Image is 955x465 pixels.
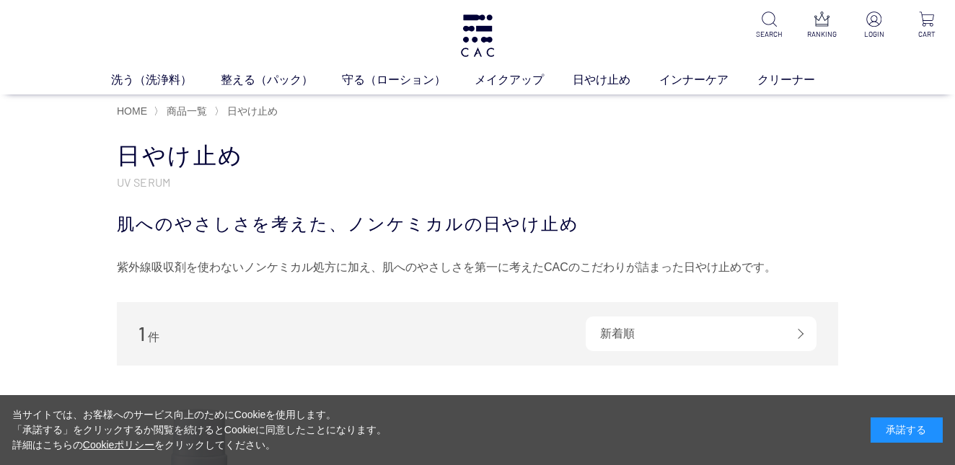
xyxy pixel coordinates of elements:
div: 肌へのやさしさを考えた、ノンケミカルの日やけ止め [117,211,838,237]
a: インナーケア [659,71,757,89]
div: 紫外線吸収剤を使わないノンケミカル処方に加え、肌へのやさしさを第一に考えたCACのこだわりが詰まった日やけ止めです。 [117,256,838,279]
a: 日やけ止め [573,71,659,89]
a: CART [910,12,943,40]
div: 新着順 [586,316,817,351]
a: 洗う（洗浄料） [111,71,221,89]
a: 整える（パック） [221,71,342,89]
a: LOGIN [858,12,892,40]
a: 商品一覧 [164,105,207,117]
p: SEARCH [752,29,786,40]
p: RANKING [805,29,839,40]
p: LOGIN [858,29,892,40]
a: Cookieポリシー [83,439,155,451]
img: logo [459,14,496,57]
span: 件 [148,331,159,343]
a: 日やけ止め [224,105,278,117]
p: UV SERUM [117,174,838,190]
a: HOME [117,105,147,117]
li: 〉 [214,105,281,118]
li: 〉 [154,105,211,118]
a: 守る（ローション） [342,71,475,89]
h1: 日やけ止め [117,141,838,172]
a: RANKING [805,12,839,40]
span: 日やけ止め [227,105,278,117]
a: SEARCH [752,12,786,40]
div: 承諾する [871,417,943,443]
p: CART [910,29,943,40]
span: 1 [138,322,145,345]
a: クリーナー [757,71,844,89]
a: メイクアップ [475,71,573,89]
span: 商品一覧 [167,105,207,117]
div: 当サイトでは、お客様へのサービス向上のためにCookieを使用します。 「承諾する」をクリックするか閲覧を続けるとCookieに同意したことになります。 詳細はこちらの をクリックしてください。 [12,407,387,453]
